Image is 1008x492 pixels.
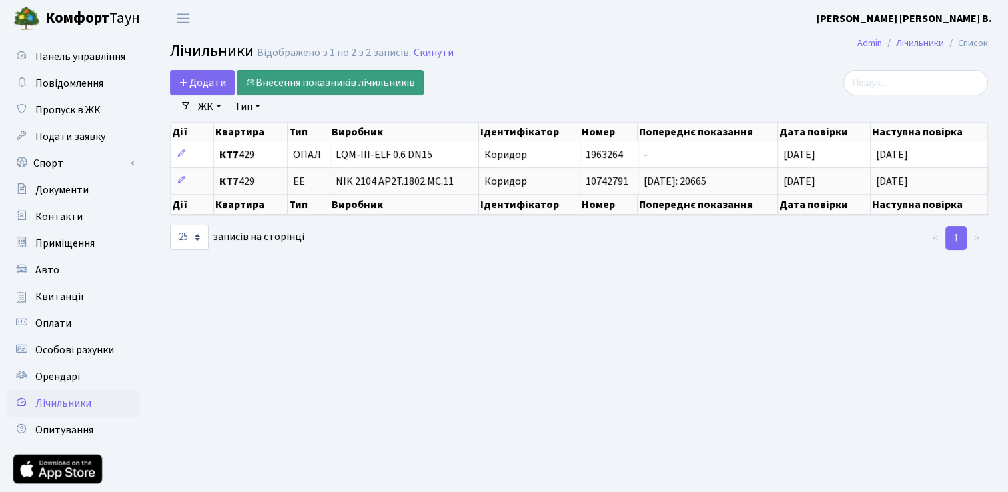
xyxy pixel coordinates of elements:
th: Квартира [214,195,288,215]
span: Опитування [35,423,93,437]
span: Додати [179,75,226,90]
a: Квитанції [7,283,140,310]
th: Дії [171,195,214,215]
th: Наступна повірка [871,195,988,215]
a: Спорт [7,150,140,177]
th: Номер [580,123,638,141]
span: Пропуск в ЖК [35,103,101,117]
th: Квартира [214,123,288,141]
a: [PERSON_NAME] [PERSON_NAME] В. [817,11,992,27]
a: 1 [945,226,967,250]
a: Особові рахунки [7,337,140,363]
span: NIK 2104 AP2T.1802.МС.11 [336,176,472,187]
span: Повідомлення [35,76,103,91]
span: Квитанції [35,289,84,304]
span: 1963264 [586,147,623,162]
th: Виробник [330,123,478,141]
select: записів на сторінці [170,225,209,250]
a: Додати [170,70,235,95]
a: Лічильники [896,36,944,50]
span: Особові рахунки [35,343,114,357]
span: Лічильники [35,396,91,411]
span: Подати заявку [35,129,105,144]
a: Орендарі [7,363,140,390]
a: Скинути [414,47,454,59]
a: Тип [229,95,266,118]
span: [DATE] [783,147,815,162]
th: Наступна повірка [871,123,988,141]
a: Внесення показників лічильників [237,70,424,95]
a: Контакти [7,203,140,230]
img: logo.png [13,5,40,32]
span: Панель управління [35,49,125,64]
th: Попереднє показання [638,123,777,141]
a: Admin [857,36,882,50]
span: [DATE] [876,174,908,189]
b: КТ7 [219,174,239,189]
a: Авто [7,257,140,283]
span: - [644,147,648,162]
a: Подати заявку [7,123,140,150]
span: [DATE] [783,174,815,189]
span: Документи [35,183,89,197]
span: ЕЕ [293,176,305,187]
nav: breadcrumb [837,29,1008,57]
span: Орендарі [35,369,80,384]
th: Тип [288,195,330,215]
span: 10742791 [586,174,628,189]
th: Ідентифікатор [479,195,580,215]
th: Дата повірки [778,123,871,141]
th: Попереднє показання [638,195,777,215]
div: Відображено з 1 по 2 з 2 записів. [257,47,411,59]
a: Опитування [7,417,140,443]
span: 429 [219,149,282,160]
th: Дії [171,123,214,141]
span: Авто [35,263,59,277]
span: Таун [45,7,140,30]
a: Пропуск в ЖК [7,97,140,123]
a: Лічильники [7,390,140,417]
a: Приміщення [7,230,140,257]
span: Приміщення [35,236,95,251]
span: Оплати [35,316,71,331]
input: Пошук... [843,70,988,95]
span: Контакти [35,209,83,224]
a: Оплати [7,310,140,337]
b: [PERSON_NAME] [PERSON_NAME] В. [817,11,992,26]
a: Панель управління [7,43,140,70]
label: записів на сторінці [170,225,304,250]
span: [DATE]: 20665 [644,174,706,189]
li: Список [944,36,988,51]
button: Переключити навігацію [167,7,200,29]
span: [DATE] [876,147,908,162]
th: Номер [580,195,638,215]
span: Лічильники [170,39,254,63]
th: Дата повірки [778,195,871,215]
span: Коридор [484,147,527,162]
th: Ідентифікатор [479,123,580,141]
span: 429 [219,176,282,187]
th: Виробник [330,195,478,215]
span: ОПАЛ [293,149,321,160]
span: Коридор [484,174,527,189]
a: Повідомлення [7,70,140,97]
a: ЖК [193,95,227,118]
span: LQM-III-ELF 0.6 DN15 [336,149,472,160]
a: Документи [7,177,140,203]
b: Комфорт [45,7,109,29]
th: Тип [288,123,330,141]
b: КТ7 [219,147,239,162]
